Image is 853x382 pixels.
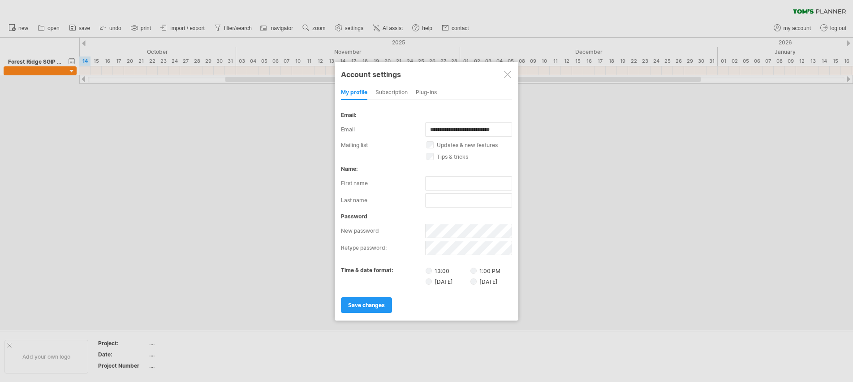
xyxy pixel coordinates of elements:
label: 13:00 [426,267,469,274]
div: my profile [341,86,367,100]
div: password [341,213,512,220]
label: time & date format: [341,267,393,273]
div: email: [341,112,512,118]
label: retype password: [341,241,425,255]
div: subscription [375,86,408,100]
div: Plug-ins [416,86,437,100]
label: 1:00 PM [470,268,500,274]
label: tips & tricks [426,153,522,160]
input: [DATE] [470,278,477,285]
label: email [341,122,425,137]
input: 13:00 [426,268,432,274]
label: [DATE] [426,278,469,285]
a: save changes [341,297,392,313]
label: mailing list [341,142,426,148]
div: name: [341,165,512,172]
div: Account settings [341,66,512,82]
input: 1:00 PM [470,268,477,274]
input: [DATE] [426,278,432,285]
label: first name [341,176,425,191]
span: save changes [348,302,385,308]
label: updates & new features [426,142,522,148]
label: new password [341,224,425,238]
label: last name [341,193,425,208]
label: [DATE] [470,278,498,285]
